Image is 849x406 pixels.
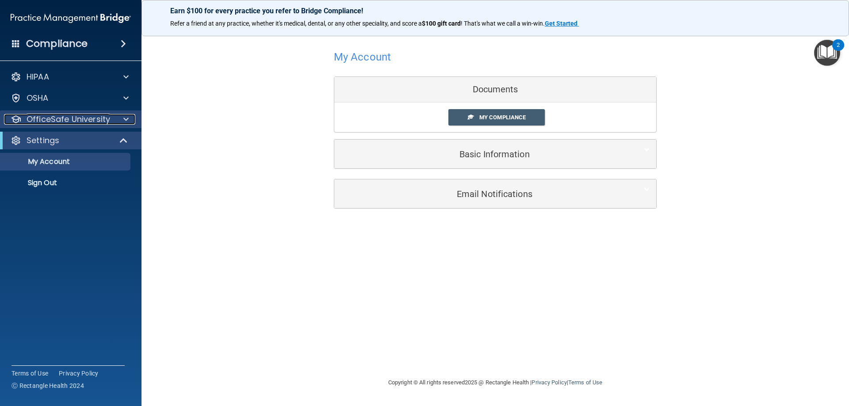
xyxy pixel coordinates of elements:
span: My Compliance [479,114,526,121]
a: Privacy Policy [532,379,566,386]
a: Privacy Policy [59,369,99,378]
p: OSHA [27,93,49,103]
p: OfficeSafe University [27,114,110,125]
div: Documents [334,77,656,102]
strong: Get Started [545,20,577,27]
p: My Account [6,157,126,166]
p: Settings [27,135,59,146]
h5: Basic Information [341,149,623,159]
p: Earn $100 for every practice you refer to Bridge Compliance! [170,7,820,15]
a: Get Started [545,20,579,27]
a: OfficeSafe University [11,114,129,125]
h4: My Account [334,51,391,63]
a: HIPAA [11,72,129,82]
div: Copyright © All rights reserved 2025 @ Rectangle Health | | [334,368,657,397]
span: ! That's what we call a win-win. [461,20,545,27]
h5: Email Notifications [341,189,623,199]
a: Settings [11,135,128,146]
img: PMB logo [11,9,131,27]
button: Open Resource Center, 2 new notifications [814,40,840,66]
a: Email Notifications [341,184,650,204]
p: HIPAA [27,72,49,82]
h4: Compliance [26,38,88,50]
a: Terms of Use [568,379,602,386]
span: Refer a friend at any practice, whether it's medical, dental, or any other speciality, and score a [170,20,422,27]
strong: $100 gift card [422,20,461,27]
span: Ⓒ Rectangle Health 2024 [11,381,84,390]
div: 2 [837,45,840,57]
a: OSHA [11,93,129,103]
p: Sign Out [6,178,126,187]
a: Terms of Use [11,369,48,378]
a: Basic Information [341,144,650,164]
